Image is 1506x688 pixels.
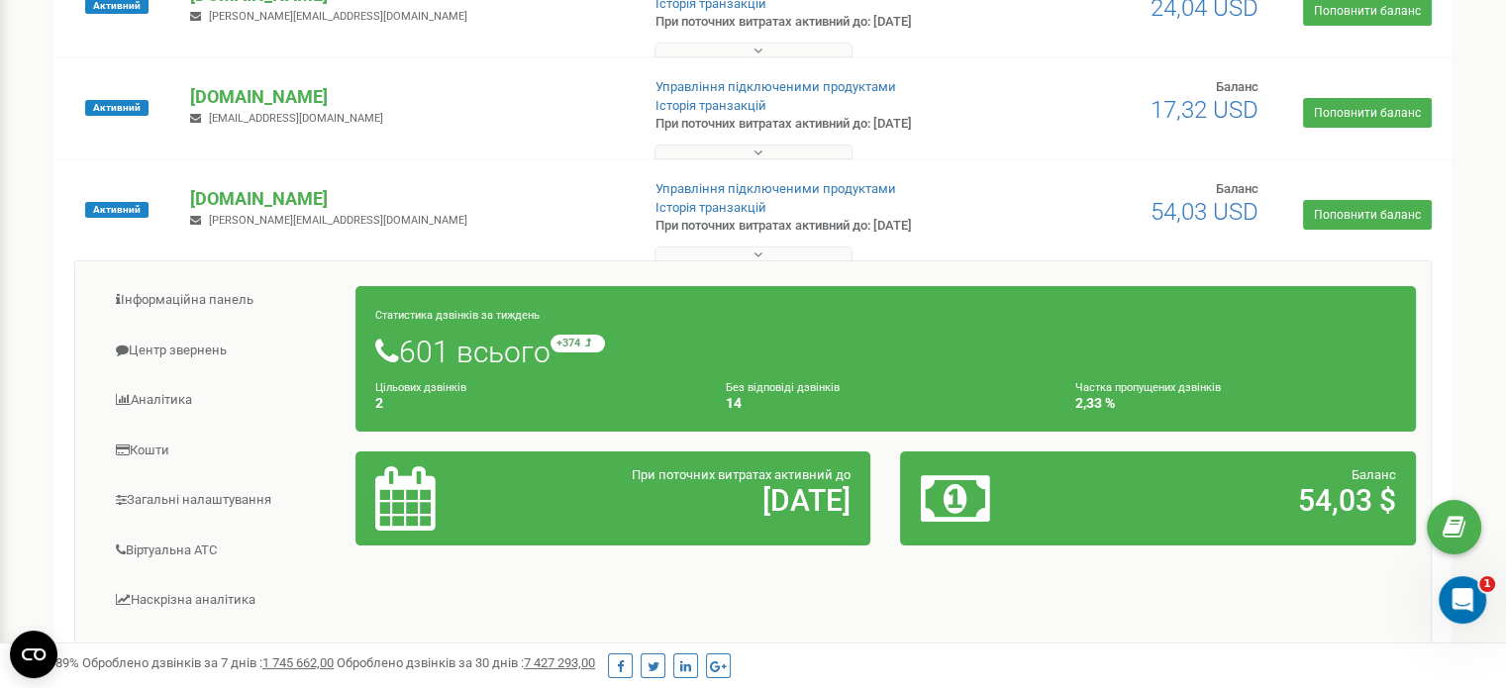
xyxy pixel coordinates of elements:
[90,376,356,425] a: Аналiтика
[90,627,356,675] a: Колбек
[375,309,540,322] small: Статистика дзвінків за тиждень
[632,467,851,482] span: При поточних витратах активний до
[90,276,356,325] a: Інформаційна панель
[85,100,149,116] span: Активний
[726,396,1047,411] h4: 14
[1216,181,1258,196] span: Баланс
[90,327,356,375] a: Центр звернень
[726,381,840,394] small: Без відповіді дзвінків
[655,79,896,94] a: Управління підключеними продуктами
[337,655,595,670] span: Оброблено дзвінків за 30 днів :
[655,200,766,215] a: Історія транзакцій
[1075,381,1221,394] small: Частка пропущених дзвінків
[262,655,334,670] u: 1 745 662,00
[1303,200,1432,230] a: Поповнити баланс
[1151,198,1258,226] span: 54,03 USD
[1352,467,1396,482] span: Баланс
[655,181,896,196] a: Управління підключеними продуктами
[1439,576,1486,624] iframe: Intercom live chat
[655,98,766,113] a: Історія транзакцій
[209,214,467,227] span: [PERSON_NAME][EMAIL_ADDRESS][DOMAIN_NAME]
[655,13,972,32] p: При поточних витратах активний до: [DATE]
[209,10,467,23] span: [PERSON_NAME][EMAIL_ADDRESS][DOMAIN_NAME]
[1089,484,1396,517] h2: 54,03 $
[551,335,605,352] small: +374
[90,576,356,625] a: Наскрізна аналітика
[90,427,356,475] a: Кошти
[1303,98,1432,128] a: Поповнити баланс
[1151,96,1258,124] span: 17,32 USD
[1075,396,1396,411] h4: 2,33 %
[1216,79,1258,94] span: Баланс
[190,84,623,110] p: [DOMAIN_NAME]
[1479,576,1495,592] span: 1
[375,381,466,394] small: Цільових дзвінків
[544,484,851,517] h2: [DATE]
[375,335,1396,368] h1: 601 всього
[90,527,356,575] a: Віртуальна АТС
[655,217,972,236] p: При поточних витратах активний до: [DATE]
[90,476,356,525] a: Загальні налаштування
[524,655,595,670] u: 7 427 293,00
[190,186,623,212] p: [DOMAIN_NAME]
[82,655,334,670] span: Оброблено дзвінків за 7 днів :
[375,396,696,411] h4: 2
[10,631,57,678] button: Open CMP widget
[655,115,972,134] p: При поточних витратах активний до: [DATE]
[209,112,383,125] span: [EMAIL_ADDRESS][DOMAIN_NAME]
[85,202,149,218] span: Активний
